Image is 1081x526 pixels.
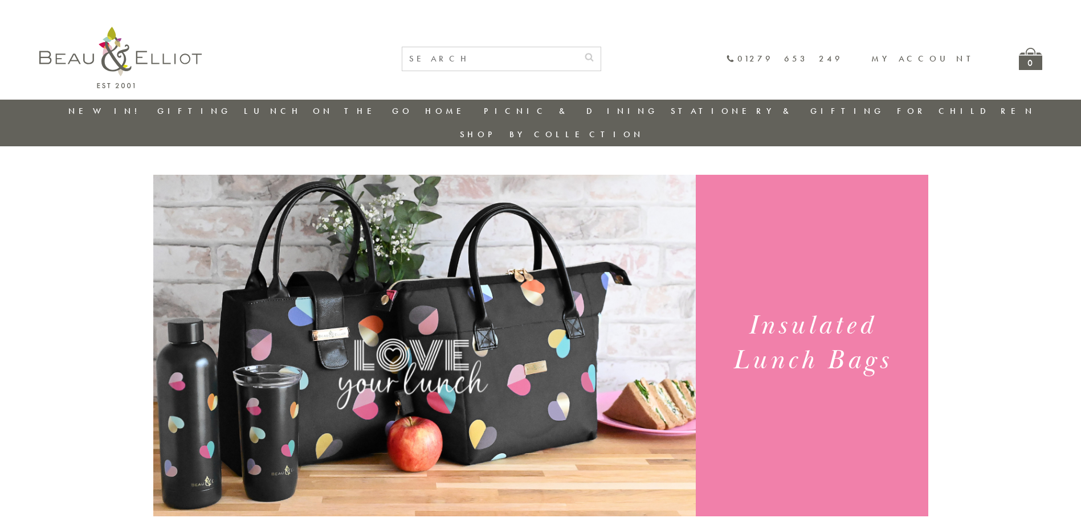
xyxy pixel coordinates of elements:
[709,309,914,378] h1: Insulated Lunch Bags
[897,105,1035,117] a: For Children
[671,105,884,117] a: Stationery & Gifting
[68,105,145,117] a: New in!
[157,105,231,117] a: Gifting
[244,105,413,117] a: Lunch On The Go
[871,53,979,64] a: My account
[153,175,696,516] img: Emily Heart Set
[39,27,202,88] img: logo
[425,105,471,117] a: Home
[726,54,843,64] a: 01279 653 249
[460,129,644,140] a: Shop by collection
[402,47,578,71] input: SEARCH
[1019,48,1042,70] a: 0
[484,105,658,117] a: Picnic & Dining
